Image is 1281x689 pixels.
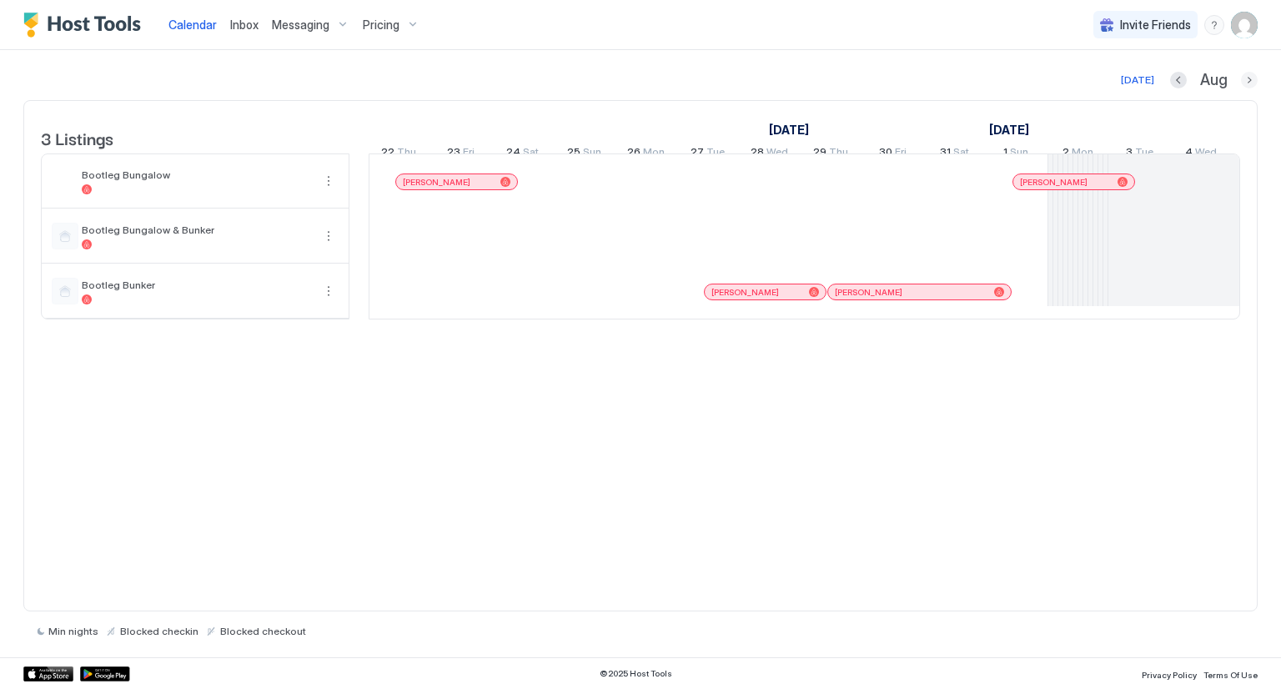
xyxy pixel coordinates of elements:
[746,142,792,166] a: August 28, 2024
[751,145,764,163] span: 28
[377,142,420,166] a: August 22, 2024
[1185,145,1193,163] span: 4
[691,145,704,163] span: 27
[1020,177,1088,188] span: [PERSON_NAME]
[940,145,951,163] span: 31
[1181,142,1221,166] a: September 4, 2024
[1118,70,1157,90] button: [DATE]
[999,142,1032,166] a: September 1, 2024
[319,226,339,246] button: More options
[52,168,78,194] div: listing image
[1142,665,1197,682] a: Privacy Policy
[1203,665,1258,682] a: Terms Of Use
[82,224,312,236] span: Bootleg Bungalow & Bunker
[1126,145,1133,163] span: 3
[230,18,259,32] span: Inbox
[1062,145,1069,163] span: 2
[220,625,306,637] span: Blocked checkout
[168,18,217,32] span: Calendar
[319,171,339,191] div: menu
[829,145,848,163] span: Thu
[1200,71,1228,90] span: Aug
[809,142,852,166] a: August 29, 2024
[319,281,339,301] button: More options
[1142,670,1197,680] span: Privacy Policy
[567,145,580,163] span: 25
[41,125,113,150] span: 3 Listings
[623,142,669,166] a: August 26, 2024
[895,145,907,163] span: Fri
[1058,142,1098,166] a: September 2, 2024
[463,145,475,163] span: Fri
[120,625,198,637] span: Blocked checkin
[80,666,130,681] a: Google Play Store
[82,279,312,291] span: Bootleg Bunker
[643,145,665,163] span: Mon
[627,145,640,163] span: 26
[835,287,902,298] span: [PERSON_NAME]
[1122,142,1158,166] a: September 3, 2024
[875,142,911,166] a: August 30, 2024
[319,281,339,301] div: menu
[82,168,312,181] span: Bootleg Bungalow
[985,118,1033,142] a: September 1, 2024
[23,666,73,681] a: App Store
[1010,145,1028,163] span: Sun
[686,142,729,166] a: August 27, 2024
[936,142,973,166] a: August 31, 2024
[766,145,788,163] span: Wed
[502,142,543,166] a: August 24, 2024
[1231,12,1258,38] div: User profile
[1120,18,1191,33] span: Invite Friends
[397,145,416,163] span: Thu
[363,18,399,33] span: Pricing
[168,16,217,33] a: Calendar
[1195,145,1217,163] span: Wed
[319,171,339,191] button: More options
[403,177,470,188] span: [PERSON_NAME]
[706,145,725,163] span: Tue
[319,226,339,246] div: menu
[600,668,672,679] span: © 2025 Host Tools
[583,145,601,163] span: Sun
[1204,15,1224,35] div: menu
[1003,145,1007,163] span: 1
[443,142,479,166] a: August 23, 2024
[48,625,98,637] span: Min nights
[230,16,259,33] a: Inbox
[17,632,57,672] iframe: Intercom live chat
[563,142,605,166] a: August 25, 2024
[381,145,394,163] span: 22
[272,18,329,33] span: Messaging
[765,118,813,142] a: August 7, 2024
[1241,72,1258,88] button: Next month
[1121,73,1154,88] div: [DATE]
[813,145,826,163] span: 29
[1203,670,1258,680] span: Terms Of Use
[879,145,892,163] span: 30
[23,13,148,38] a: Host Tools Logo
[1072,145,1093,163] span: Mon
[1170,72,1187,88] button: Previous month
[953,145,969,163] span: Sat
[523,145,539,163] span: Sat
[711,287,779,298] span: [PERSON_NAME]
[506,145,520,163] span: 24
[447,145,460,163] span: 23
[1135,145,1153,163] span: Tue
